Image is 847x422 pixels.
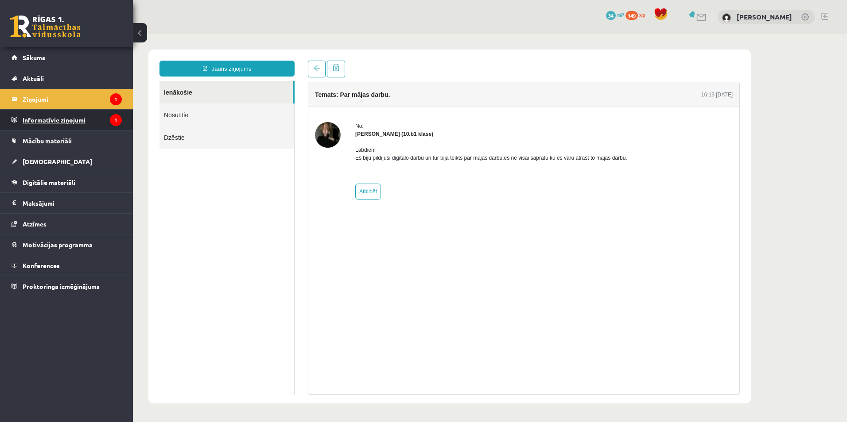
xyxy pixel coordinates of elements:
span: Digitālie materiāli [23,178,75,186]
span: mP [617,11,624,18]
span: Atzīmes [23,220,47,228]
p: Labdien! Es biju pildījusi digitālo darbu un tur bija teikts par mājas darbu,es ne visai sapratu ... [222,112,494,128]
img: Madara Andersone [182,88,208,114]
strong: [PERSON_NAME] (10.b1 klase) [222,97,300,103]
a: Maksājumi [12,193,122,213]
legend: Ziņojumi [23,89,122,109]
a: Konferences [12,255,122,276]
a: Ziņojumi1 [12,89,122,109]
span: xp [639,11,645,18]
span: 34 [606,11,616,20]
a: Digitālie materiāli [12,172,122,192]
span: Proktoringa izmēģinājums [23,282,100,290]
a: Atbildēt [222,150,248,165]
a: 149 xp [626,11,649,18]
a: [DEMOGRAPHIC_DATA] [12,151,122,172]
span: Aktuāli [23,74,44,82]
legend: Maksājumi [23,193,122,213]
a: 34 mP [606,11,624,18]
a: Atzīmes [12,214,122,234]
span: [DEMOGRAPHIC_DATA] [23,157,92,165]
a: Proktoringa izmēģinājums [12,276,122,296]
a: Motivācijas programma [12,234,122,255]
a: Dzēstie [27,92,161,115]
i: 1 [110,93,122,105]
a: Informatīvie ziņojumi1 [12,110,122,130]
div: 16:13 [DATE] [568,57,600,65]
a: Ienākošie [27,47,160,69]
a: Aktuāli [12,68,122,88]
span: 149 [626,11,638,20]
legend: Informatīvie ziņojumi [23,110,122,130]
a: [PERSON_NAME] [737,12,792,21]
div: No: [222,88,494,96]
span: Sākums [23,54,45,61]
a: Jauns ziņojums [27,27,162,42]
a: Mācību materiāli [12,130,122,151]
span: Mācību materiāli [23,137,72,145]
span: Motivācijas programma [23,241,93,249]
img: Ričards Jēgers [722,13,731,22]
a: Nosūtītie [27,69,161,92]
h4: Temats: Par mājas darbu. [182,57,257,64]
i: 1 [110,114,122,126]
a: Sākums [12,47,122,68]
span: Konferences [23,261,60,269]
a: Rīgas 1. Tālmācības vidusskola [10,15,81,38]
